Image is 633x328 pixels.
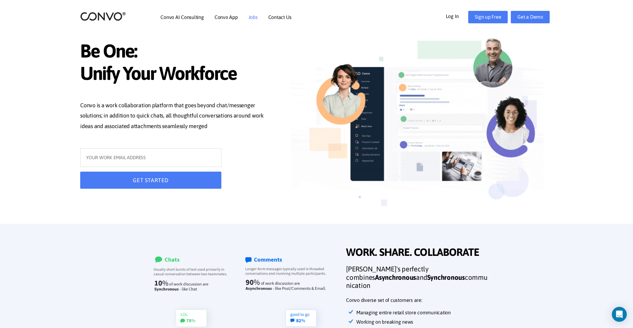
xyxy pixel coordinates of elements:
p: Convo is a work collaboration platform that goes beyond chat/messenger solutions; in addition to ... [80,100,272,133]
a: Get a Demo [511,11,550,23]
a: Sign up Free [468,11,508,23]
div: Open Intercom Messenger [612,307,627,322]
span: Be One: [80,40,272,64]
input: YOUR WORK EMAIL ADDRESS [80,148,221,167]
img: logo_2.png [80,12,126,21]
a: Contact Us [268,15,292,20]
a: Convo AI Consulting [160,15,204,20]
p: Convo diverse set of customers are: [346,296,489,305]
li: Managing entire retail store communication [357,308,489,317]
img: image_not_found [291,30,544,226]
strong: Synchronous [427,273,465,281]
a: Jobs [248,15,258,20]
li: Working on breaking news [357,317,489,327]
a: Convo App [215,15,238,20]
span: Unify Your Workforce [80,62,272,86]
h3: [PERSON_NAME]'s perfectly combines and communication [346,265,489,294]
button: GET STARTED [80,172,221,189]
span: WORK. SHARE. COLLABORATE [346,246,489,260]
strong: Asynchronous [375,273,416,281]
a: Log In [446,11,469,21]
